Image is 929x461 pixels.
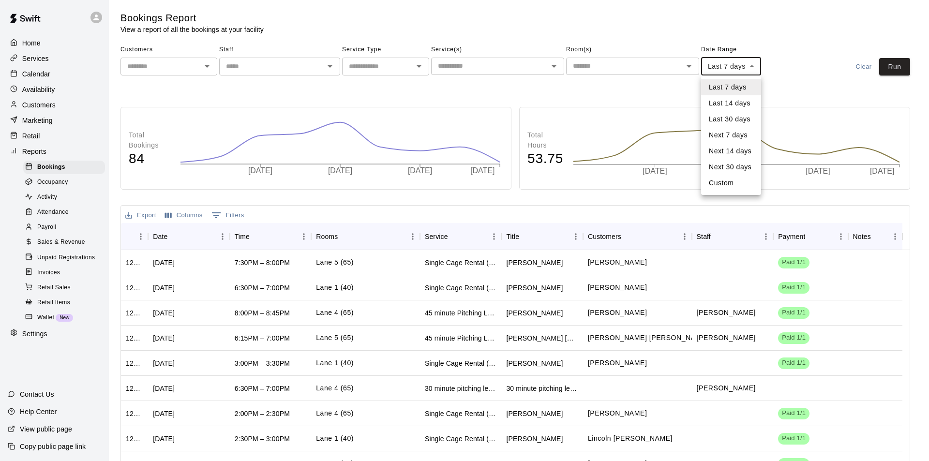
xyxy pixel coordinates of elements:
li: Next 14 days [701,143,761,159]
li: Last 7 days [701,79,761,95]
li: Next 7 days [701,127,761,143]
li: Last 14 days [701,95,761,111]
li: Custom [701,175,761,191]
li: Last 30 days [701,111,761,127]
li: Next 30 days [701,159,761,175]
